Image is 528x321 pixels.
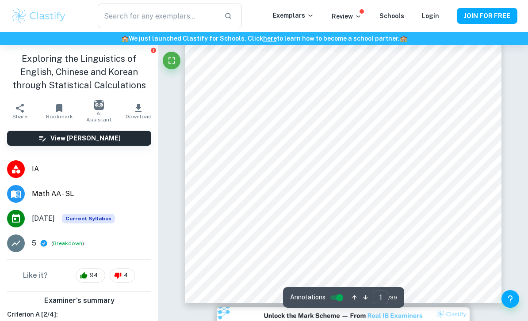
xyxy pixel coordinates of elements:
[7,52,151,92] h1: Exploring the Linguistics of English, Chinese and Korean through Statistical Calculations
[23,270,48,281] h6: Like it?
[94,100,104,110] img: AI Assistant
[51,239,84,248] span: ( )
[32,238,36,249] p: 5
[2,34,526,43] h6: We just launched Clastify for Schools. Click to learn how to become a school partner.
[400,35,407,42] span: 🏫
[290,293,325,302] span: Annotations
[85,271,103,280] span: 94
[388,294,397,302] span: / 39
[273,11,314,20] p: Exemplars
[501,290,519,308] button: Help and Feedback
[32,189,151,199] span: Math AA - SL
[263,35,277,42] a: here
[4,295,155,306] h6: Examiner's summary
[422,12,439,19] a: Login
[32,213,55,224] span: [DATE]
[40,99,80,124] button: Bookmark
[332,11,362,21] p: Review
[79,99,119,124] button: AI Assistant
[126,113,152,120] span: Download
[46,113,73,120] span: Bookmark
[163,52,180,69] button: Fullscreen
[62,214,115,223] span: Current Syllabus
[110,268,135,283] div: 4
[32,164,151,174] span: IA
[98,4,217,28] input: Search for any exemplars...
[121,35,129,42] span: 🏫
[119,271,133,280] span: 4
[62,214,115,223] div: This exemplar is based on the current syllabus. Feel free to refer to it for inspiration/ideas wh...
[53,239,82,247] button: Breakdown
[84,110,114,123] span: AI Assistant
[119,99,159,124] button: Download
[76,268,105,283] div: 94
[150,47,157,53] button: Report issue
[379,12,404,19] a: Schools
[457,8,517,24] button: JOIN FOR FREE
[7,131,151,146] button: View [PERSON_NAME]
[7,310,151,319] h6: Criterion A [ 2 / 4 ]:
[50,133,121,143] h6: View [PERSON_NAME]
[11,7,67,25] img: Clastify logo
[12,113,27,120] span: Share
